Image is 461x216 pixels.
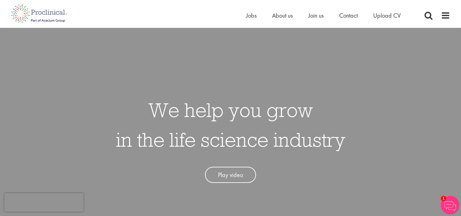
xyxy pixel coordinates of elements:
a: Jobs [246,11,257,19]
span: 1 [441,196,446,201]
a: Contact [339,11,358,19]
a: Play video [205,167,256,183]
a: About us [272,11,293,19]
a: Join us [308,11,324,19]
h1: We help you grow in the life science industry [116,95,345,154]
img: Chatbot [441,196,459,214]
a: Upload CV [373,11,401,19]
